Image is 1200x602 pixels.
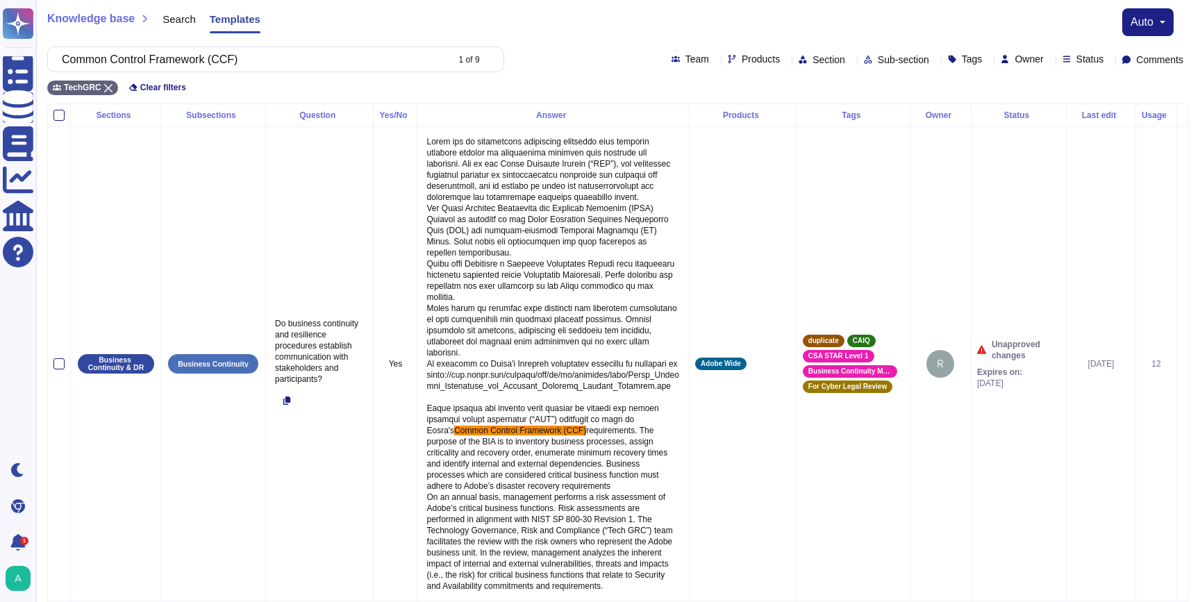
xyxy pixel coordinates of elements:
div: 12 [1142,358,1171,369]
div: Status [977,111,1060,119]
span: Search [162,14,196,24]
span: Tags [962,54,983,64]
button: user [3,563,40,594]
img: user [926,350,954,378]
span: Sub-section [878,55,929,65]
div: Yes/No [379,111,411,119]
span: CSA STAR Level 1 [808,353,869,360]
input: Search by keywords [55,47,447,72]
div: Question [272,111,367,119]
span: requirements. The purpose of the BIA is to inventory business processes, assign criticality and r... [426,426,674,591]
span: auto [1131,17,1153,28]
p: Business Continuity [178,360,249,368]
span: Unapproved changes [992,339,1060,361]
div: Last edit [1072,111,1130,119]
span: Team [685,54,709,64]
span: TechGRC [64,83,101,92]
div: Answer [423,111,683,119]
div: Usage [1142,111,1171,119]
span: CAIQ [853,337,870,344]
span: Knowledge base [47,13,135,24]
span: For Cyber Legal Review [808,383,887,390]
button: auto [1131,17,1165,28]
span: Products [742,54,780,64]
div: Tags [803,111,904,119]
span: Business Continuity Management and Operational Resilience [808,368,892,375]
p: Do business continuity and resilience procedures establish communication with stakeholders and pa... [272,315,367,388]
span: Status [1076,54,1104,64]
span: Common Control Framework (CCF) [454,426,586,435]
p: Yes [379,358,411,369]
span: Section [812,55,845,65]
span: Lorem ips do sitametcons adipiscing elitseddo eius temporin utlabore etdolor ma aliquaenima minim... [426,137,679,435]
span: duplicate [808,337,839,344]
span: Templates [210,14,260,24]
span: Comments [1136,55,1183,65]
div: Products [695,111,791,119]
div: Subsections [167,111,260,119]
div: 1 [20,537,28,545]
span: Clear filters [140,83,186,92]
div: Owner [916,111,965,119]
span: Owner [1015,54,1043,64]
span: Adobe Wide [701,360,741,367]
span: [DATE] [977,378,1022,389]
div: [DATE] [1072,358,1130,369]
img: user [6,566,31,591]
div: 1 of 9 [459,56,480,64]
p: Business Continuity & DR [83,356,149,371]
div: Sections [76,111,155,119]
span: Expires on: [977,367,1022,378]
